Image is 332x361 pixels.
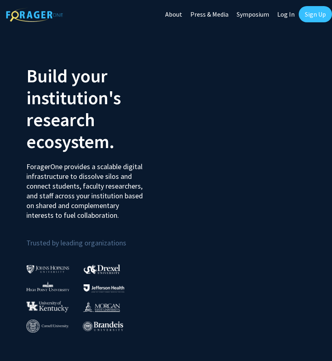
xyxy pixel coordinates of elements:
[26,227,160,249] p: Trusted by leading organizations
[26,265,69,273] img: Johns Hopkins University
[26,65,160,153] h2: Build your institution's research ecosystem.
[6,8,63,22] img: ForagerOne Logo
[84,264,120,274] img: Drexel University
[83,321,123,331] img: Brandeis University
[26,301,69,312] img: University of Kentucky
[26,156,144,220] p: ForagerOne provides a scalable digital infrastructure to dissolve silos and connect students, fac...
[26,281,69,291] img: High Point University
[299,6,332,22] a: Sign Up
[84,284,124,292] img: Thomas Jefferson University
[26,320,69,333] img: Cornell University
[83,301,120,312] img: Morgan State University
